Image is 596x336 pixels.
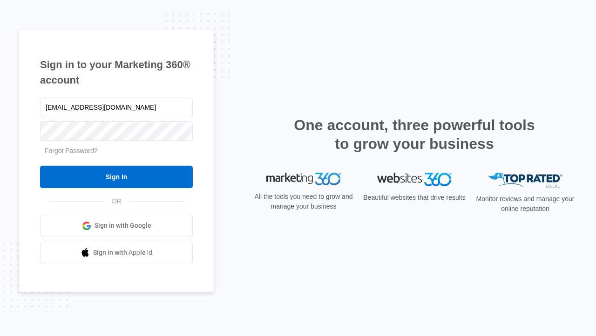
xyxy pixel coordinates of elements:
[93,248,153,258] span: Sign in with Apple Id
[40,98,193,117] input: Email
[362,193,467,203] p: Beautiful websites that drive results
[377,173,452,186] img: Websites 360
[95,221,151,231] span: Sign in with Google
[40,166,193,188] input: Sign In
[291,116,538,153] h2: One account, three powerful tools to grow your business
[266,173,341,186] img: Marketing 360
[488,173,562,188] img: Top Rated Local
[251,192,356,211] p: All the tools you need to grow and manage your business
[40,242,193,264] a: Sign in with Apple Id
[105,196,128,206] span: OR
[45,147,98,154] a: Forgot Password?
[473,194,577,214] p: Monitor reviews and manage your online reputation
[40,57,193,88] h1: Sign in to your Marketing 360® account
[40,215,193,237] a: Sign in with Google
